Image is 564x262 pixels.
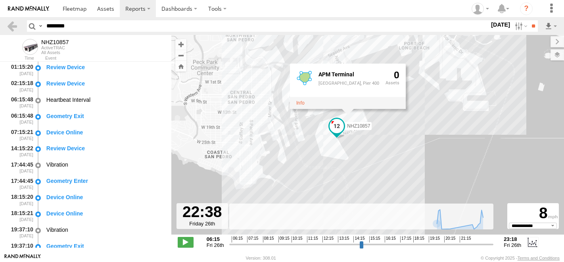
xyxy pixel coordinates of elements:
span: Fri 26th Sep 2025 [207,242,224,248]
span: 20:15 [444,236,455,243]
div: Fence Name - APM Terminal [318,72,379,78]
div: 19:37:10 [DATE] [6,225,34,240]
span: 18:15 [413,236,424,243]
div: ActiveTRAC [41,45,69,50]
label: Search Query [37,20,44,32]
img: rand-logo.svg [8,6,49,12]
div: © Copyright 2025 - [481,256,560,260]
button: Zoom in [175,39,186,50]
span: 16:15 [385,236,396,243]
label: Export results as... [544,20,558,32]
strong: 06:15 [207,236,224,242]
div: Device Online [46,210,164,217]
div: Event [45,56,171,60]
div: Geometry Exit [46,113,164,120]
div: 17:44:45 [DATE] [6,176,34,191]
span: 08:15 [263,236,274,243]
div: 18:15:21 [DATE] [6,209,34,223]
span: 10:15 [292,236,303,243]
label: Play/Stop [178,237,194,247]
span: 21:15 [460,236,471,243]
div: 02:15:18 [DATE] [6,79,34,93]
div: 18:15:20 [DATE] [6,192,34,207]
div: Review Device [46,80,164,87]
span: 07:15 [247,236,258,243]
strong: 23:18 [504,236,521,242]
div: 14:15:22 [DATE] [6,144,34,159]
div: 0 [386,70,399,95]
div: 01:15:20 [DATE] [6,62,34,77]
label: Search Filter Options [512,20,529,32]
span: 19:15 [429,236,440,243]
a: View fence details [296,100,305,106]
div: All Assets [41,50,69,55]
div: Geometry Exit [46,243,164,250]
button: Zoom Home [175,61,186,72]
span: NHZ10857 [347,123,370,129]
span: 13:15 [338,236,349,243]
div: Device Online [46,194,164,201]
span: 12:15 [322,236,334,243]
div: 19:37:10 [DATE] [6,241,34,256]
div: 07:15:21 [DATE] [6,128,34,142]
div: Vibration [46,161,164,168]
span: Fri 26th Sep 2025 [504,242,521,248]
span: 09:15 [278,236,290,243]
div: Heartbeat Interval [46,96,164,103]
div: Review Device [46,64,164,71]
i: ? [520,2,533,15]
span: 14:15 [353,236,364,243]
span: 06:15 [232,236,243,243]
div: 06:15:48 [DATE] [6,111,34,126]
span: 15:15 [369,236,380,243]
div: 8 [508,204,558,223]
span: 17:15 [400,236,411,243]
div: Zulema McIntosch [469,3,492,15]
a: Back to previous Page [6,20,18,32]
div: Review Device [46,145,164,152]
div: Time [6,56,34,60]
button: Zoom out [175,50,186,61]
div: [GEOGRAPHIC_DATA], Pier 400 [318,81,379,85]
div: Version: 308.01 [246,256,276,260]
div: NHZ10857 - View Asset History [41,39,69,45]
div: 06:15:48 [DATE] [6,95,34,110]
div: Geometry Enter [46,177,164,184]
a: Visit our Website [4,254,41,262]
div: Vibration [46,226,164,233]
span: 11:15 [307,236,318,243]
div: Device Online [46,129,164,136]
a: Terms and Conditions [518,256,560,260]
div: 17:44:45 [DATE] [6,160,34,175]
label: [DATE] [489,20,512,29]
